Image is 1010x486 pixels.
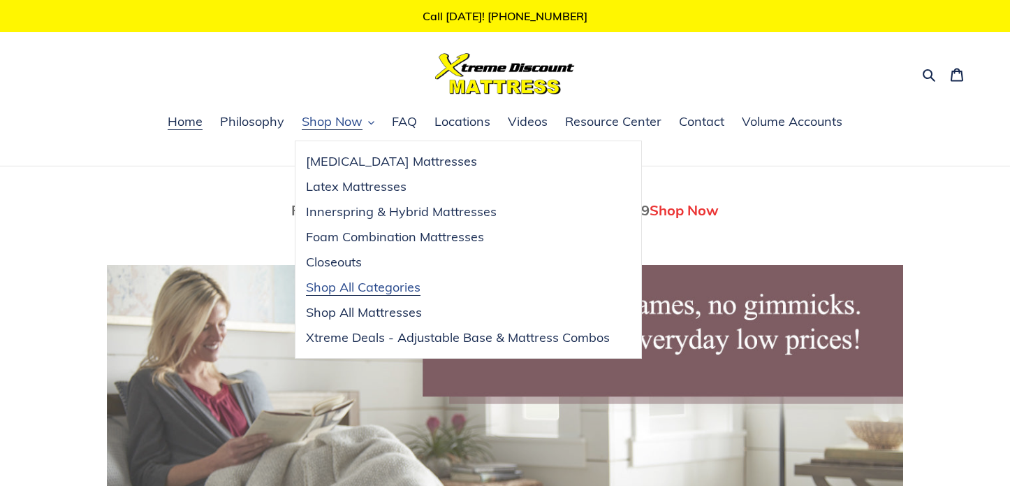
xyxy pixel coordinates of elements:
[306,254,362,271] span: Closeouts
[427,112,497,133] a: Locations
[501,112,555,133] a: Videos
[295,300,620,325] a: Shop All Mattresses
[302,113,363,130] span: Shop Now
[295,112,381,133] button: Shop Now
[291,201,650,219] span: Fully Adjustable Queen Base With Mattress Only $799
[435,53,575,94] img: Xtreme Discount Mattress
[295,174,620,199] a: Latex Mattresses
[306,279,420,296] span: Shop All Categories
[295,199,620,224] a: Innerspring & Hybrid Mattresses
[295,325,620,350] a: Xtreme Deals - Adjustable Base & Mattress Combos
[295,250,620,275] a: Closeouts
[168,113,203,130] span: Home
[306,178,407,195] span: Latex Mattresses
[306,203,497,220] span: Innerspring & Hybrid Mattresses
[679,113,724,130] span: Contact
[161,112,210,133] a: Home
[385,112,424,133] a: FAQ
[434,113,490,130] span: Locations
[565,113,661,130] span: Resource Center
[306,304,422,321] span: Shop All Mattresses
[735,112,849,133] a: Volume Accounts
[295,149,620,174] a: [MEDICAL_DATA] Mattresses
[392,113,417,130] span: FAQ
[672,112,731,133] a: Contact
[306,329,610,346] span: Xtreme Deals - Adjustable Base & Mattress Combos
[742,113,842,130] span: Volume Accounts
[306,153,477,170] span: [MEDICAL_DATA] Mattresses
[295,275,620,300] a: Shop All Categories
[508,113,548,130] span: Videos
[650,201,719,219] span: Shop Now
[220,113,284,130] span: Philosophy
[306,229,484,245] span: Foam Combination Mattresses
[558,112,668,133] a: Resource Center
[295,224,620,250] a: Foam Combination Mattresses
[213,112,291,133] a: Philosophy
